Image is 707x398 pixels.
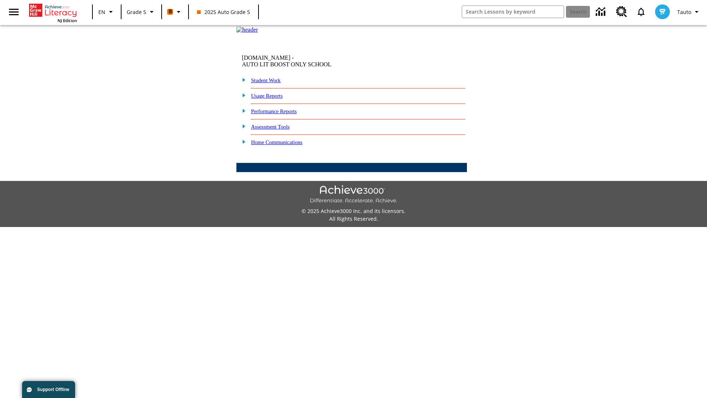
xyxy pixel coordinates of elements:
button: Select a new avatar [651,2,674,21]
img: plus.gif [238,92,246,98]
img: plus.gif [238,138,246,145]
a: Notifications [632,2,651,21]
a: Home Communications [251,139,303,145]
img: header [236,27,258,33]
span: Support Offline [37,387,69,392]
td: [DOMAIN_NAME] - [242,55,377,68]
img: plus.gif [238,107,246,114]
button: Language: EN, Select a language [95,5,119,18]
img: plus.gif [238,123,246,129]
a: Performance Reports [251,108,297,114]
img: plus.gif [238,76,246,83]
span: EN [98,8,105,16]
a: Resource Center, Will open in new tab [612,2,632,22]
img: Achieve3000 Differentiate Accelerate Achieve [310,185,397,204]
img: avatar image [655,4,670,19]
a: Assessment Tools [251,124,290,130]
nobr: AUTO LIT BOOST ONLY SCHOOL [242,61,331,67]
button: Open side menu [3,1,25,23]
input: search field [462,6,564,18]
span: B [169,7,172,16]
a: Student Work [251,77,281,83]
a: Usage Reports [251,93,283,99]
span: Tauto [677,8,691,16]
button: Grade: Grade 5, Select a grade [124,5,159,18]
span: 2025 Auto Grade 5 [197,8,250,16]
span: Grade 5 [127,8,146,16]
a: Data Center [591,2,612,22]
button: Boost Class color is orange. Change class color [164,5,186,18]
button: Support Offline [22,381,75,398]
div: Home [29,2,77,23]
button: Profile/Settings [674,5,704,18]
span: NJ Edition [57,18,77,23]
